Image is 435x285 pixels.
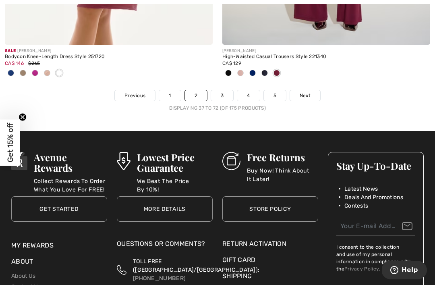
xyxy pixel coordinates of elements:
span: CA$ 129 [222,60,241,66]
img: Free Returns [222,152,240,170]
a: Get Started [11,196,107,222]
div: Quartz [41,67,53,80]
a: 3 [211,90,233,101]
h3: Lowest Price Guarantee [137,152,213,173]
a: 2 [185,90,207,101]
a: 1 [159,90,180,101]
a: Store Policy [222,196,318,222]
h3: Stay Up-To-Date [336,160,415,171]
div: Purple orchid [29,67,41,80]
a: Return Activation [222,239,318,249]
button: Close teaser [19,113,27,121]
div: Midnight Blue [259,67,271,80]
a: Previous [115,90,155,101]
div: Royal Sapphire 163 [5,67,17,80]
span: Previous [124,92,145,99]
span: Latest News [344,185,378,193]
p: We Beat The Price By 10%! [137,177,213,193]
label: I consent to the collection and use of my personal information in compliance with the . [336,243,415,273]
a: 5 [264,90,286,101]
img: Toll Free (Canada/US) [117,257,126,283]
div: [PERSON_NAME] [5,48,213,54]
span: Sale [5,48,16,53]
iframe: Opens a widget where you can find more information [382,261,427,281]
span: CA$ 146 [5,60,24,66]
a: More Details [117,196,213,222]
input: Your E-mail Address [336,217,415,235]
span: Next [300,92,311,99]
div: Royal Sapphire 163 [246,67,259,80]
img: Lowest Price Guarantee [117,152,130,170]
h3: Free Returns [247,152,318,162]
a: Gift Card [222,255,318,265]
a: Next [290,90,320,101]
span: $265 [28,60,40,66]
div: About [11,257,107,270]
div: Black [222,67,234,80]
p: Collect Rewards To Order What You Love For FREE! [34,177,107,193]
a: [PHONE_NUMBER] [133,275,186,282]
p: Buy Now! Think About It Later! [247,166,318,183]
div: [PERSON_NAME] [222,48,430,54]
span: Get 15% off [6,123,15,162]
div: High-Waisted Casual Trousers Style 221340 [222,54,430,60]
div: Questions or Comments? [117,239,213,253]
a: Shipping [222,272,252,280]
div: Merlot [271,67,283,80]
div: Merlot [53,67,65,80]
div: Sand [17,67,29,80]
div: Bodycon Knee-Length Dress Style 251720 [5,54,213,60]
a: About Us [11,273,35,279]
a: Privacy Policy [344,266,379,272]
span: Deals And Promotions [344,193,403,202]
a: My Rewards [11,241,54,249]
a: 4 [237,90,259,101]
span: Contests [344,202,368,210]
div: Quartz [234,67,246,80]
h3: Avenue Rewards [34,152,107,173]
span: TOLL FREE ([GEOGRAPHIC_DATA]/[GEOGRAPHIC_DATA]): [133,258,259,273]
